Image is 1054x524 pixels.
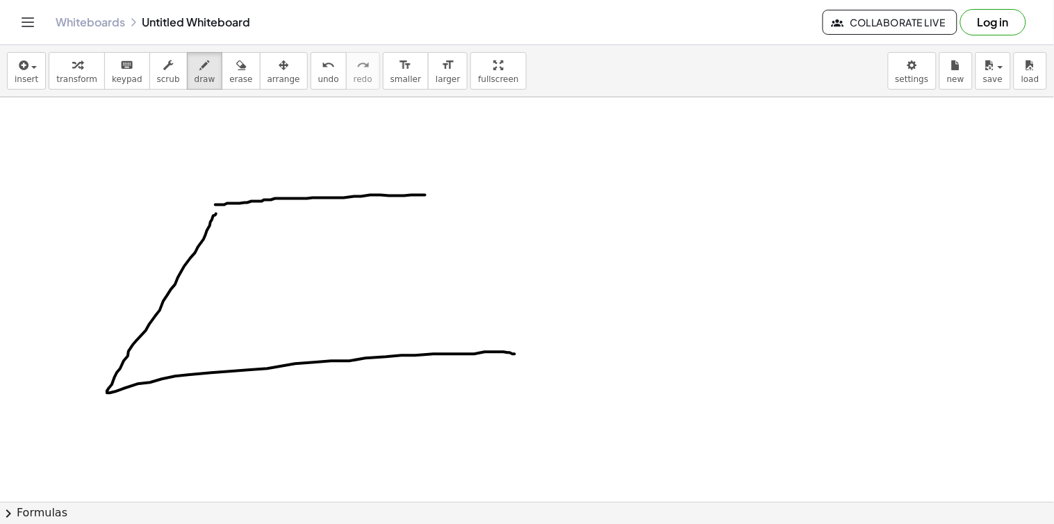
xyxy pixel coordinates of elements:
[112,74,142,84] span: keypad
[478,74,518,84] span: fullscreen
[441,57,454,74] i: format_size
[947,74,964,84] span: new
[157,74,180,84] span: scrub
[15,74,38,84] span: insert
[428,52,468,90] button: format_sizelarger
[888,52,937,90] button: settings
[356,57,370,74] i: redo
[120,57,133,74] i: keyboard
[1021,74,1039,84] span: load
[260,52,308,90] button: arrange
[187,52,223,90] button: draw
[7,52,46,90] button: insert
[229,74,252,84] span: erase
[222,52,260,90] button: erase
[322,57,335,74] i: undo
[390,74,421,84] span: smaller
[104,52,150,90] button: keyboardkeypad
[983,74,1003,84] span: save
[975,52,1011,90] button: save
[823,10,957,35] button: Collaborate Live
[1014,52,1047,90] button: load
[939,52,973,90] button: new
[17,11,39,33] button: Toggle navigation
[311,52,347,90] button: undoundo
[354,74,372,84] span: redo
[436,74,460,84] span: larger
[267,74,300,84] span: arrange
[346,52,380,90] button: redoredo
[149,52,188,90] button: scrub
[399,57,412,74] i: format_size
[960,9,1026,35] button: Log in
[195,74,215,84] span: draw
[56,15,125,29] a: Whiteboards
[56,74,97,84] span: transform
[49,52,105,90] button: transform
[318,74,339,84] span: undo
[383,52,429,90] button: format_sizesmaller
[896,74,929,84] span: settings
[470,52,526,90] button: fullscreen
[834,16,946,28] span: Collaborate Live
